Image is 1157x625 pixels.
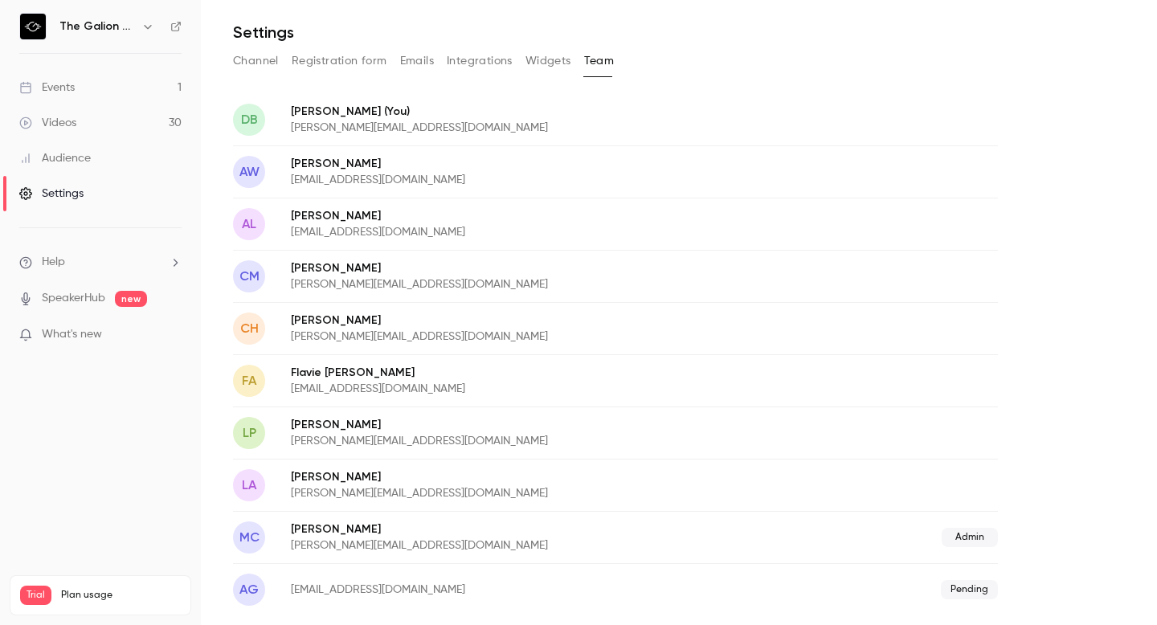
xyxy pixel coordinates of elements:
button: Channel [233,48,279,74]
p: [PERSON_NAME][EMAIL_ADDRESS][DOMAIN_NAME] [291,120,773,136]
span: AW [239,162,260,182]
button: Registration form [292,48,387,74]
span: ag [239,580,259,599]
p: Flavie [PERSON_NAME] [291,365,732,381]
span: MC [239,528,260,547]
p: [PERSON_NAME] [291,208,732,224]
h1: Settings [233,22,294,42]
span: Trial [20,586,51,605]
p: [EMAIL_ADDRESS][DOMAIN_NAME] [291,381,732,397]
span: Plan usage [61,589,181,602]
iframe: Noticeable Trigger [162,328,182,342]
div: Settings [19,186,84,202]
p: [PERSON_NAME][EMAIL_ADDRESS][DOMAIN_NAME] [291,537,745,554]
div: Events [19,80,75,96]
span: CH [240,319,259,338]
p: [EMAIL_ADDRESS][DOMAIN_NAME] [291,172,732,188]
span: FA [242,371,256,390]
p: [PERSON_NAME] [291,312,773,329]
span: Pending [941,580,998,599]
p: [PERSON_NAME] [291,469,773,485]
span: What's new [42,326,102,343]
a: SpeakerHub [42,290,105,307]
button: Team [584,48,615,74]
span: Help [42,254,65,271]
span: LP [243,423,256,443]
p: [PERSON_NAME] [291,156,732,172]
span: DB [241,110,258,129]
button: Widgets [525,48,571,74]
img: The Galion Project [20,14,46,39]
p: [PERSON_NAME][EMAIL_ADDRESS][DOMAIN_NAME] [291,276,773,292]
span: Admin [942,528,998,547]
span: AL [242,214,256,234]
p: [PERSON_NAME] [291,260,773,276]
button: Emails [400,48,434,74]
p: [PERSON_NAME][EMAIL_ADDRESS][DOMAIN_NAME] [291,329,773,345]
p: [EMAIL_ADDRESS][DOMAIN_NAME] [291,224,732,240]
button: Integrations [447,48,513,74]
h6: The Galion Project [59,18,135,35]
p: [PERSON_NAME] [291,521,745,537]
li: help-dropdown-opener [19,254,182,271]
p: [PERSON_NAME] [291,103,773,120]
p: [PERSON_NAME][EMAIL_ADDRESS][DOMAIN_NAME] [291,433,773,449]
span: (You) [381,103,410,120]
p: [EMAIL_ADDRESS][DOMAIN_NAME] [291,582,703,598]
span: CM [239,267,260,286]
p: [PERSON_NAME][EMAIL_ADDRESS][DOMAIN_NAME] [291,485,773,501]
div: Audience [19,150,91,166]
p: [PERSON_NAME] [291,417,773,433]
span: new [115,291,147,307]
div: Videos [19,115,76,131]
span: LA [242,476,256,495]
